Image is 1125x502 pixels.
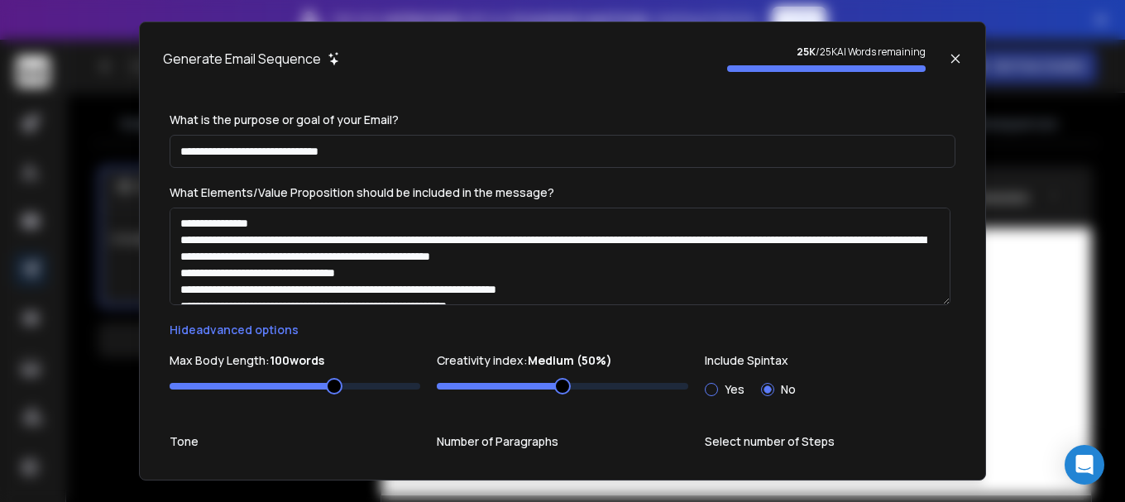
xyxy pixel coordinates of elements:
label: Max Body Length: [170,355,420,366]
label: No [781,384,796,395]
h1: Generate Email Sequence [163,49,321,69]
strong: 100 words [270,352,324,368]
label: Yes [725,384,744,395]
label: Creativity index: [437,355,687,366]
label: What Elements/Value Proposition should be included in the message? [170,184,554,200]
p: / 25K AI Words remaining [727,45,926,59]
label: Number of Paragraphs [437,436,687,447]
strong: 25K [797,45,816,59]
label: Tone [170,436,420,447]
div: Open Intercom Messenger [1065,445,1104,485]
strong: Medium (50%) [528,352,612,368]
label: Include Spintax [705,355,955,366]
p: Hide advanced options [170,322,955,338]
label: Select number of Steps [705,436,955,447]
label: What is the purpose or goal of your Email? [170,112,399,127]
